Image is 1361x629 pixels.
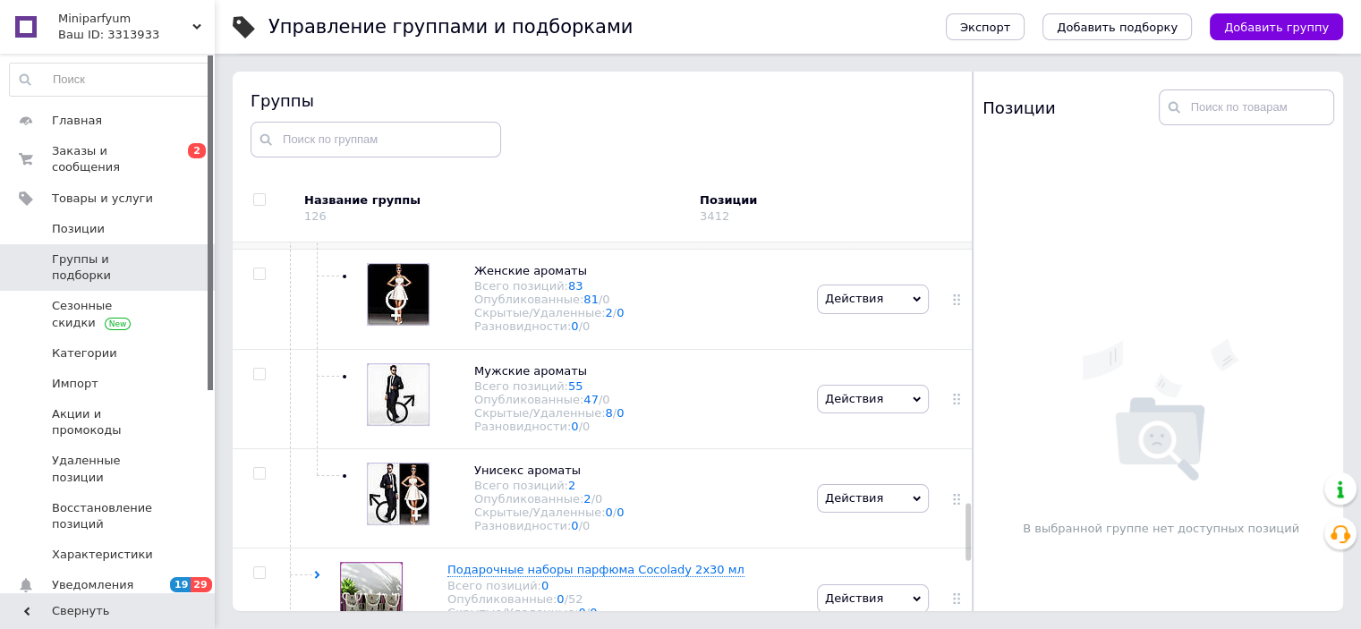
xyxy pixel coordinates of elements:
[268,16,633,38] h1: Управление группами и подборками
[568,379,583,393] a: 55
[579,519,591,532] span: /
[1210,13,1343,40] button: Добавить группу
[571,319,578,333] a: 0
[606,306,613,319] a: 2
[52,345,117,361] span: Категории
[982,89,1159,125] div: Позиции
[586,606,598,619] span: /
[602,293,609,306] div: 0
[474,306,624,319] div: Скрытые/Удаленные:
[474,492,624,506] div: Опубликованные:
[557,592,564,606] a: 0
[367,363,430,426] img: Мужские ароматы
[700,192,852,208] div: Позиции
[474,379,624,393] div: Всего позиций:
[304,209,327,223] div: 126
[617,406,624,420] a: 0
[579,319,591,333] span: /
[52,221,105,237] span: Позиции
[565,592,583,606] span: /
[613,506,625,519] span: /
[568,479,575,492] a: 2
[1159,89,1334,125] input: Поиск по товарам
[583,492,591,506] a: 2
[571,420,578,433] a: 0
[700,209,729,223] div: 3412
[1042,13,1192,40] button: Добавить подборку
[474,420,624,433] div: Разновидности:
[606,406,613,420] a: 8
[340,562,403,625] img: Подарочные наборы парфюма Cocolady 2х30 мл
[447,592,744,606] div: Опубликованные:
[474,319,624,333] div: Разновидности:
[579,420,591,433] span: /
[304,192,686,208] div: Название группы
[583,393,599,406] a: 47
[825,392,883,405] span: Действия
[52,376,98,392] span: Импорт
[474,264,587,277] span: Женские ароматы
[613,306,625,319] span: /
[946,13,1025,40] button: Экспорт
[602,393,609,406] div: 0
[52,406,166,438] span: Акции и промокоды
[251,89,955,112] div: Группы
[982,521,1340,537] p: В выбранной группе нет доступных позиций
[583,519,590,532] div: 0
[617,506,624,519] a: 0
[541,579,549,592] a: 0
[474,406,624,420] div: Скрытые/Удаленные:
[583,420,590,433] div: 0
[606,506,613,519] a: 0
[474,479,624,492] div: Всего позиций:
[52,251,166,284] span: Группы и подборки
[617,306,624,319] a: 0
[474,463,581,477] span: Унисекс ароматы
[583,319,590,333] div: 0
[825,591,883,605] span: Действия
[52,453,166,485] span: Удаленные позиции
[58,11,192,27] span: Miniparfyum
[447,606,744,619] div: Скрытые/Удаленные:
[447,579,744,592] div: Всего позиций:
[52,500,166,532] span: Восстановление позиций
[474,519,624,532] div: Разновидности:
[571,519,578,532] a: 0
[474,393,624,406] div: Опубликованные:
[1224,21,1329,34] span: Добавить группу
[474,279,624,293] div: Всего позиций:
[10,64,210,96] input: Поиск
[191,577,211,592] span: 29
[591,492,603,506] span: /
[251,122,501,157] input: Поиск по группам
[595,492,602,506] div: 0
[170,577,191,592] span: 19
[474,364,587,378] span: Мужские ароматы
[52,113,102,129] span: Главная
[52,547,153,563] span: Характеристики
[1057,21,1178,34] span: Добавить подборку
[825,292,883,305] span: Действия
[367,463,430,525] img: Унисекс ароматы
[52,143,166,175] span: Заказы и сообщения
[188,143,206,158] span: 2
[52,298,166,330] span: Сезонные скидки
[599,293,610,306] span: /
[568,592,583,606] div: 52
[583,293,599,306] a: 81
[58,27,215,43] div: Ваш ID: 3313933
[579,606,586,619] a: 0
[613,406,625,420] span: /
[52,191,153,207] span: Товары и услуги
[474,506,624,519] div: Скрытые/Удаленные:
[367,263,430,326] img: Женские ароматы
[825,491,883,505] span: Действия
[568,279,583,293] a: 83
[960,21,1010,34] span: Экспорт
[590,606,597,619] a: 0
[474,293,624,306] div: Опубликованные:
[599,393,610,406] span: /
[447,563,744,576] span: Подарочные наборы парфюма Cocolady 2х30 мл
[52,577,133,593] span: Уведомления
